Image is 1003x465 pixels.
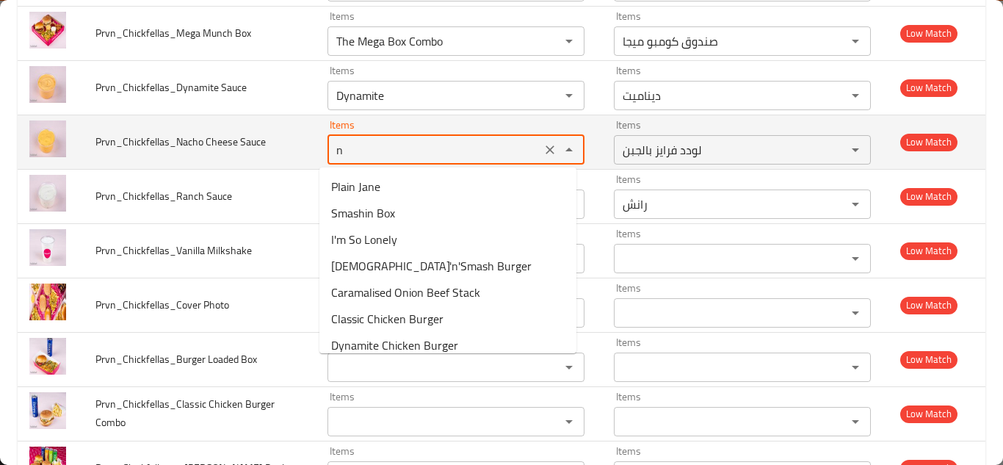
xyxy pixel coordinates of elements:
[95,132,266,151] span: Prvn_Chickfellas_Nacho Cheese Sauce
[331,231,397,248] span: I'm So Lonely
[29,120,66,157] img: Prvn_Chickfellas_Nacho Cheese Sauce
[559,140,579,160] button: Close
[95,187,232,206] span: Prvn_Chickfellas_Ranch Sauce
[559,31,579,51] button: Open
[900,79,957,96] span: Low Match
[95,394,275,432] span: Prvn_Chickfellas_Classic Chicken Burger Combo
[95,295,229,314] span: Prvn_Chickfellas_Cover Photo
[29,284,66,320] img: Prvn_Chickfellas_Cover Photo
[29,175,66,212] img: Prvn_Chickfellas_Ranch Sauce
[95,78,247,97] span: Prvn_Chickfellas_Dynamite Sauce
[331,178,380,195] span: Plain Jane
[29,338,66,375] img: Prvn_Chickfellas_Burger Loaded Box
[331,336,458,354] span: Dynamite Chicken Burger
[95,350,257,369] span: Prvn_Chickfellas_Burger Loaded Box
[900,134,957,151] span: Low Match
[559,85,579,106] button: Open
[559,411,579,432] button: Open
[559,357,579,378] button: Open
[900,297,957,314] span: Low Match
[29,66,66,103] img: Prvn_Chickfellas_Dynamite Sauce
[845,194,866,215] button: Open
[29,229,66,266] img: Prvn_Chickfellas_Vanilla Milkshake
[900,188,957,205] span: Low Match
[845,140,866,160] button: Open
[900,405,957,422] span: Low Match
[95,24,251,43] span: Prvn_Chickfellas_Mega Munch Box
[845,85,866,106] button: Open
[900,351,957,368] span: Low Match
[845,248,866,269] button: Open
[540,140,560,160] button: Clear
[29,392,66,429] img: Prvn_Chickfellas_Classic Chicken Burger Combo
[845,411,866,432] button: Open
[845,303,866,323] button: Open
[95,241,252,260] span: Prvn_Chickfellas_Vanilla Milkshake
[845,31,866,51] button: Open
[331,204,395,222] span: Smashin Box
[29,12,66,48] img: Prvn_Chickfellas_Mega Munch Box
[845,357,866,378] button: Open
[900,25,957,42] span: Low Match
[331,257,532,275] span: [DEMOGRAPHIC_DATA]'n'Smash Burger
[900,242,957,259] span: Low Match
[331,284,480,301] span: Caramalised Onion Beef Stack
[331,310,443,328] span: Classic Chicken Burger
